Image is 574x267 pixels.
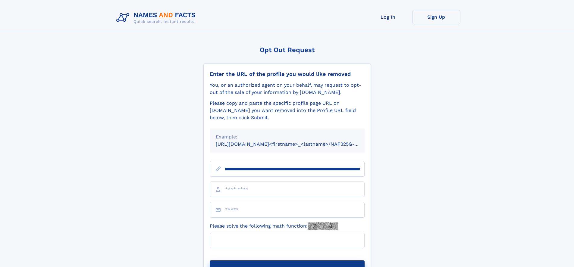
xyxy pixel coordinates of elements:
[412,10,460,24] a: Sign Up
[210,100,365,121] div: Please copy and paste the specific profile page URL on [DOMAIN_NAME] you want removed into the Pr...
[216,141,376,147] small: [URL][DOMAIN_NAME]<firstname>_<lastname>/NAF325G-xxxxxxxx
[210,71,365,77] div: Enter the URL of the profile you would like removed
[210,82,365,96] div: You, or an authorized agent on your behalf, may request to opt-out of the sale of your informatio...
[216,133,359,141] div: Example:
[203,46,371,54] div: Opt Out Request
[364,10,412,24] a: Log In
[210,222,338,230] label: Please solve the following math function:
[114,10,201,26] img: Logo Names and Facts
